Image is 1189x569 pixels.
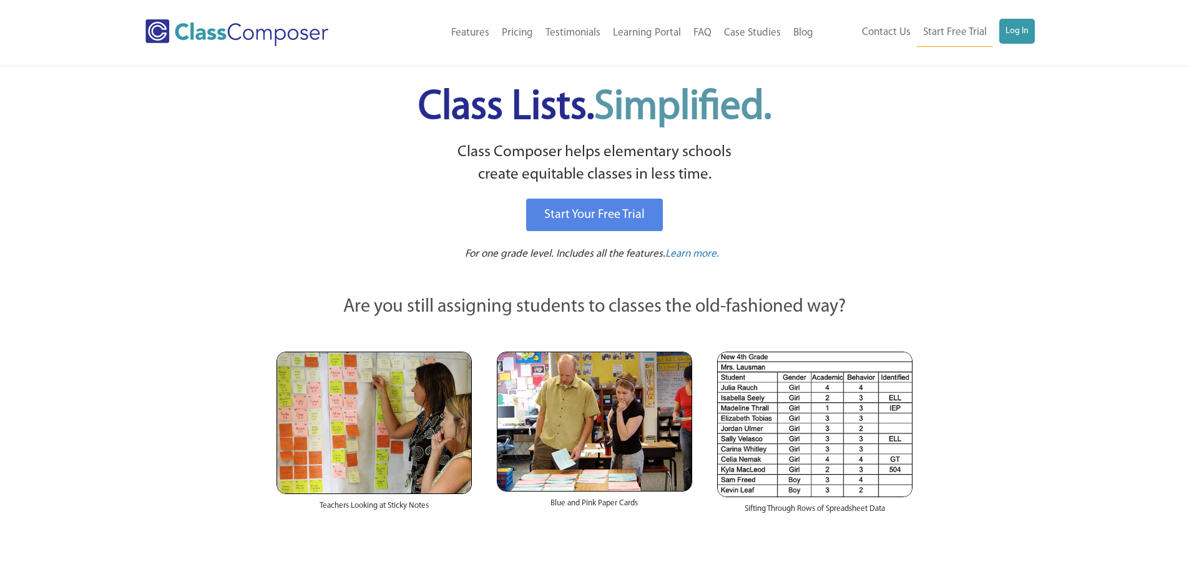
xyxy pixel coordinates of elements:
a: Blog [787,19,820,47]
a: Log In [999,19,1035,44]
img: Class Composer [145,19,328,46]
div: Teachers Looking at Sticky Notes [276,494,472,524]
span: Simplified. [594,87,771,128]
a: Learn more. [665,247,719,262]
img: Blue and Pink Paper Cards [497,352,692,491]
a: Pricing [496,19,539,47]
a: FAQ [687,19,718,47]
span: For one grade level. Includes all the features. [465,249,665,259]
a: Contact Us [856,19,917,46]
nav: Header Menu [379,19,820,47]
div: Sifting Through Rows of Spreadsheet Data [717,497,913,527]
span: Class Lists. [418,87,771,128]
a: Features [445,19,496,47]
span: Start Your Free Trial [544,209,645,221]
img: Teachers Looking at Sticky Notes [276,352,472,494]
nav: Header Menu [820,19,1035,47]
a: Learning Portal [607,19,687,47]
span: Learn more. [665,249,719,259]
div: Blue and Pink Paper Cards [497,492,692,522]
a: Case Studies [718,19,787,47]
p: Class Composer helps elementary schools create equitable classes in less time. [275,141,915,187]
a: Start Free Trial [917,19,993,47]
img: Spreadsheets [717,352,913,497]
a: Testimonials [539,19,607,47]
p: Are you still assigning students to classes the old-fashioned way? [276,294,913,321]
a: Start Your Free Trial [526,199,663,231]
